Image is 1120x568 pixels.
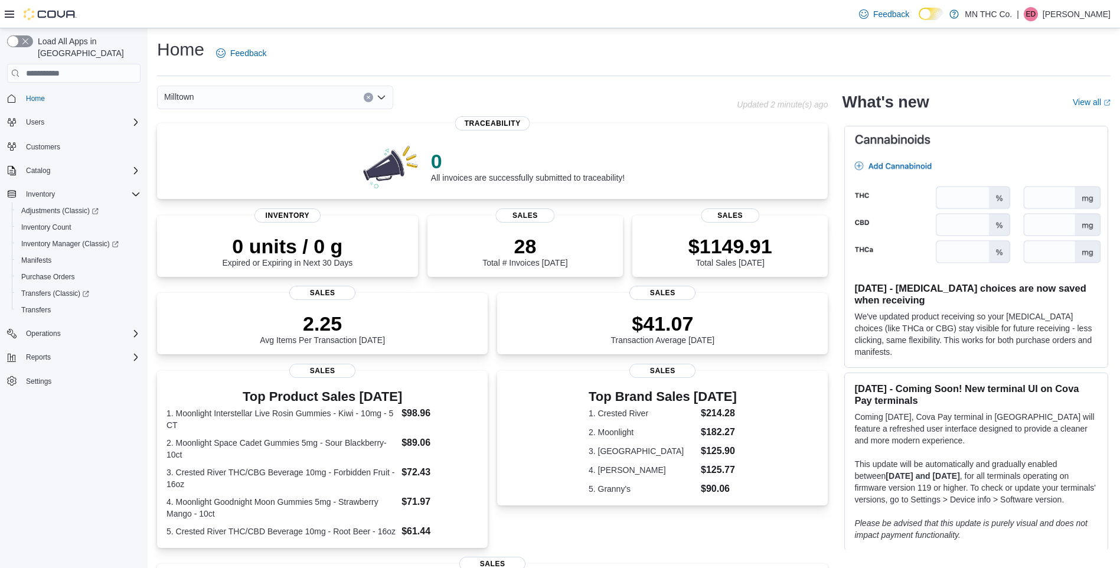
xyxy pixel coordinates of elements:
[701,463,737,477] dd: $125.77
[589,483,696,495] dt: 5. Granny's
[33,35,141,59] span: Load All Apps in [GEOGRAPHIC_DATA]
[701,444,737,458] dd: $125.90
[431,149,625,182] div: All invoices are successfully submitted to traceability!
[688,234,772,258] p: $1149.91
[17,237,141,251] span: Inventory Manager (Classic)
[737,100,828,109] p: Updated 2 minute(s) ago
[254,208,321,223] span: Inventory
[2,90,145,107] button: Home
[1103,99,1111,106] svg: External link
[455,116,530,130] span: Traceability
[21,327,141,341] span: Operations
[1073,97,1111,107] a: View allExternal link
[17,286,141,301] span: Transfers (Classic)
[701,208,759,223] span: Sales
[611,312,715,335] p: $41.07
[21,139,141,154] span: Customers
[12,219,145,236] button: Inventory Count
[401,406,478,420] dd: $98.96
[589,390,737,404] h3: Top Brand Sales [DATE]
[364,93,373,102] button: Clear input
[12,203,145,219] a: Adjustments (Classic)
[17,253,141,267] span: Manifests
[26,94,45,103] span: Home
[166,407,397,431] dt: 1. Moonlight Interstellar Live Rosin Gummies - Kiwi - 10mg - 5 CT
[260,312,385,335] p: 2.25
[7,85,141,420] nav: Complex example
[17,204,141,218] span: Adjustments (Classic)
[21,140,65,154] a: Customers
[377,93,386,102] button: Open list of options
[701,406,737,420] dd: $214.28
[431,149,625,173] p: 0
[21,164,55,178] button: Catalog
[21,374,56,389] a: Settings
[854,383,1098,406] h3: [DATE] - Coming Soon! New terminal UI on Cova Pay terminals
[496,208,554,223] span: Sales
[12,285,145,302] a: Transfers (Classic)
[17,303,55,317] a: Transfers
[166,525,397,537] dt: 5. Crested River THC/CBD Beverage 10mg - Root Beer - 16oz
[401,495,478,509] dd: $71.97
[222,234,352,258] p: 0 units / 0 g
[2,186,145,203] button: Inventory
[26,329,61,338] span: Operations
[2,325,145,342] button: Operations
[166,437,397,461] dt: 2. Moonlight Space Cadet Gummies 5mg - Sour Blackberry- 10ct
[21,350,141,364] span: Reports
[17,204,103,218] a: Adjustments (Classic)
[2,114,145,130] button: Users
[629,364,695,378] span: Sales
[17,270,141,284] span: Purchase Orders
[482,234,567,258] p: 28
[289,364,355,378] span: Sales
[842,93,929,112] h2: What's new
[21,91,141,106] span: Home
[611,312,715,345] div: Transaction Average [DATE]
[854,282,1098,306] h3: [DATE] - [MEDICAL_DATA] choices are now saved when receiving
[21,187,141,201] span: Inventory
[2,162,145,179] button: Catalog
[401,436,478,450] dd: $89.06
[1026,7,1036,21] span: ED
[12,252,145,269] button: Manifests
[164,90,194,104] span: Milltown
[26,142,60,152] span: Customers
[701,482,737,496] dd: $90.06
[289,286,355,300] span: Sales
[21,239,119,249] span: Inventory Manager (Classic)
[21,272,75,282] span: Purchase Orders
[166,390,478,404] h3: Top Product Sales [DATE]
[854,518,1088,540] em: Please be advised that this update is purely visual and does not impact payment functionality.
[21,256,51,265] span: Manifests
[17,220,76,234] a: Inventory Count
[21,187,60,201] button: Inventory
[854,2,914,26] a: Feedback
[589,426,696,438] dt: 2. Moonlight
[260,312,385,345] div: Avg Items Per Transaction [DATE]
[230,47,266,59] span: Feedback
[965,7,1012,21] p: MN THC Co.
[854,311,1098,358] p: We've updated product receiving so your [MEDICAL_DATA] choices (like THCa or CBG) stay visible fo...
[589,445,696,457] dt: 3. [GEOGRAPHIC_DATA]
[360,142,422,190] img: 0
[2,373,145,390] button: Settings
[482,234,567,267] div: Total # Invoices [DATE]
[17,253,56,267] a: Manifests
[26,117,44,127] span: Users
[401,465,478,479] dd: $72.43
[17,220,141,234] span: Inventory Count
[21,374,141,389] span: Settings
[17,286,94,301] a: Transfers (Classic)
[21,305,51,315] span: Transfers
[21,115,141,129] span: Users
[211,41,271,65] a: Feedback
[873,8,909,20] span: Feedback
[589,464,696,476] dt: 4. [PERSON_NAME]
[17,303,141,317] span: Transfers
[21,206,99,216] span: Adjustments (Classic)
[2,138,145,155] button: Customers
[401,524,478,538] dd: $61.44
[919,8,943,20] input: Dark Mode
[21,164,141,178] span: Catalog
